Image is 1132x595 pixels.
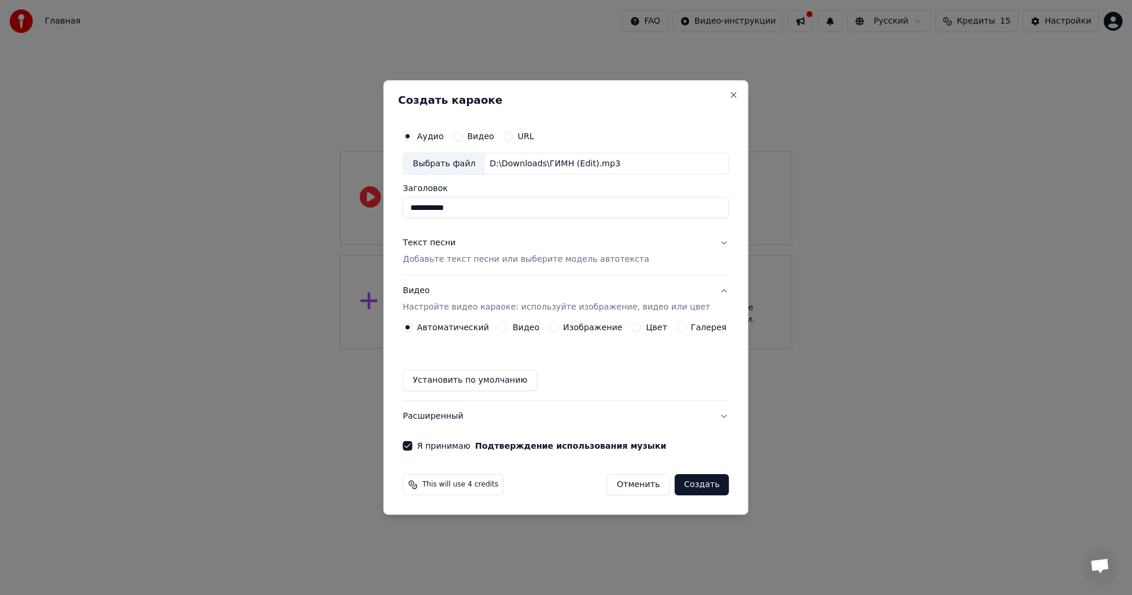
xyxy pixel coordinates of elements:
button: ВидеоНастройте видео караоке: используйте изображение, видео или цвет [403,276,729,323]
label: Заголовок [403,185,729,193]
label: Галерея [691,323,727,331]
button: Расширенный [403,401,729,432]
p: Добавьте текст песни или выберите модель автотекста [403,254,649,266]
label: Цвет [646,323,667,331]
label: Видео [512,323,539,331]
div: Выбрать файл [403,153,485,175]
p: Настройте видео караоке: используйте изображение, видео или цвет [403,301,710,313]
span: This will use 4 credits [422,480,498,489]
button: Создать [674,474,729,495]
div: ВидеоНастройте видео караоке: используйте изображение, видео или цвет [403,323,729,400]
button: Текст песниДобавьте текст песни или выберите модель автотекста [403,228,729,275]
label: Изображение [563,323,623,331]
label: Автоматический [417,323,489,331]
label: URL [518,132,534,140]
button: Я принимаю [475,442,666,450]
button: Отменить [607,474,670,495]
label: Я принимаю [417,442,666,450]
h2: Создать караоке [398,95,733,106]
label: Видео [467,132,494,140]
div: Видео [403,285,710,314]
div: Текст песни [403,238,456,249]
div: D:\Downloads\ГИМН (Edit).mp3 [485,158,625,170]
button: Установить по умолчанию [403,370,537,391]
label: Аудио [417,132,443,140]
